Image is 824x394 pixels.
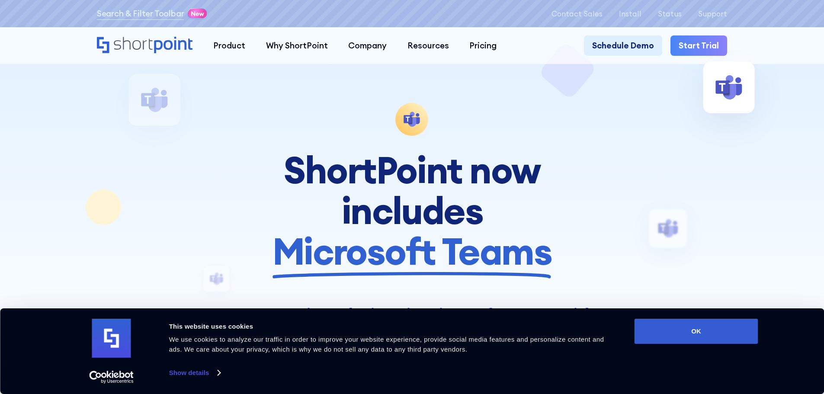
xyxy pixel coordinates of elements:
[74,371,149,384] a: Usercentrics Cookiebot - opens in a new window
[348,39,387,52] div: Company
[169,321,615,332] div: This website uses cookies
[169,336,604,353] span: We use cookies to analyze our traffic in order to improve your website experience, provide social...
[407,39,449,52] div: Resources
[584,35,662,56] a: Schedule Demo
[97,37,192,54] a: Home
[203,35,256,56] a: Product
[219,150,605,272] h1: ShortPoint now includes
[92,319,131,358] img: logo
[97,7,184,20] a: Search & Filter Toolbar
[397,35,459,56] a: Resources
[658,10,682,18] a: Status
[219,305,605,343] h2: Create unique designs in Microsoft Teams, with ShortPoint
[698,10,727,18] a: Support
[635,319,758,344] button: OK
[338,35,397,56] a: Company
[551,10,603,18] a: Contact Sales
[256,35,338,56] a: Why ShortPoint
[169,366,220,379] a: Show details
[213,39,245,52] div: Product
[469,39,497,52] div: Pricing
[619,10,641,18] a: Install
[273,231,551,272] span: Microsoft Teams
[670,35,727,56] a: Start Trial
[459,35,507,56] a: Pricing
[266,39,328,52] div: Why ShortPoint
